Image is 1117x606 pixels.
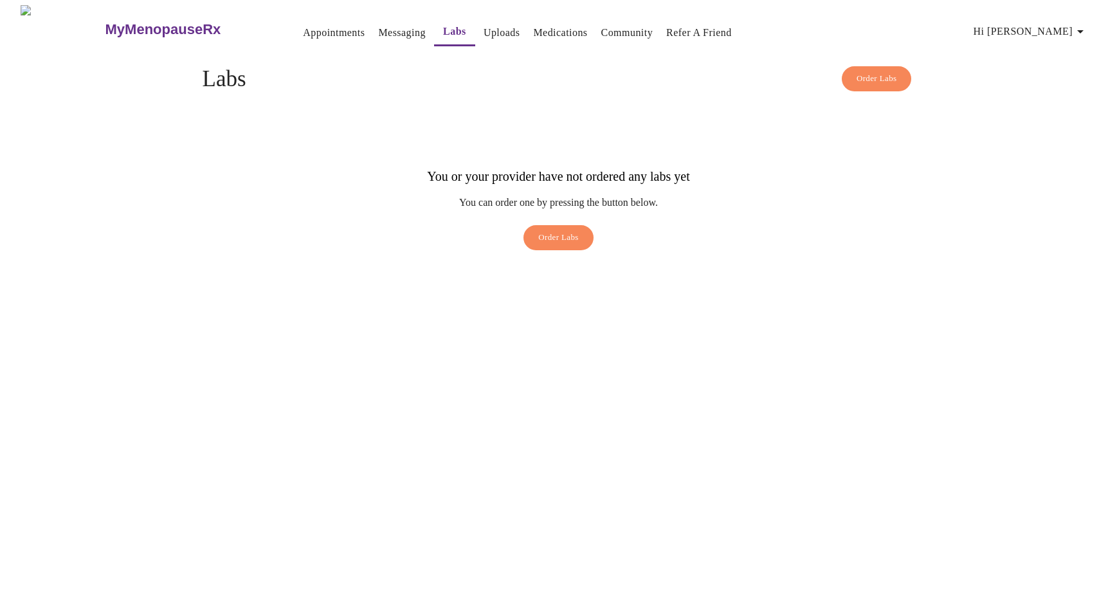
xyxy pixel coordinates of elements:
[666,24,732,42] a: Refer a Friend
[427,197,689,208] p: You can order one by pressing the button below.
[105,21,221,38] h3: MyMenopauseRx
[104,7,272,52] a: MyMenopauseRx
[528,20,592,46] button: Medications
[523,225,594,250] button: Order Labs
[478,20,525,46] button: Uploads
[520,225,597,257] a: Order Labs
[373,20,430,46] button: Messaging
[968,19,1093,44] button: Hi [PERSON_NAME]
[842,66,912,91] button: Order Labs
[596,20,658,46] button: Community
[378,24,425,42] a: Messaging
[303,24,365,42] a: Appointments
[661,20,737,46] button: Refer a Friend
[434,19,475,46] button: Labs
[21,5,104,53] img: MyMenopauseRx Logo
[538,230,579,245] span: Order Labs
[974,23,1088,41] span: Hi [PERSON_NAME]
[443,23,466,41] a: Labs
[427,169,689,184] h3: You or your provider have not ordered any labs yet
[601,24,653,42] a: Community
[484,24,520,42] a: Uploads
[857,71,897,86] span: Order Labs
[533,24,587,42] a: Medications
[203,66,915,92] h4: Labs
[298,20,370,46] button: Appointments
